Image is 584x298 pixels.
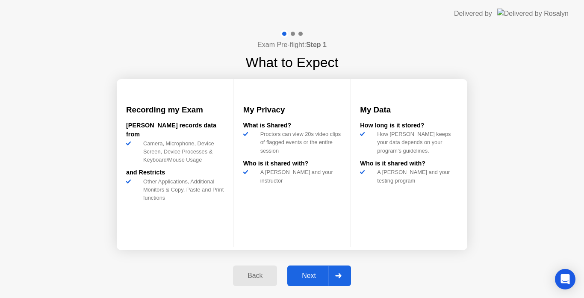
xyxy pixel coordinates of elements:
[243,121,341,130] div: What is Shared?
[126,121,224,139] div: [PERSON_NAME] records data from
[126,168,224,177] div: and Restricts
[126,104,224,116] h3: Recording my Exam
[290,272,328,280] div: Next
[257,130,341,155] div: Proctors can view 20s video clips of flagged events or the entire session
[243,159,341,168] div: Who is it shared with?
[257,168,341,184] div: A [PERSON_NAME] and your instructor
[233,266,277,286] button: Back
[497,9,569,18] img: Delivered by Rosalyn
[306,41,327,48] b: Step 1
[360,104,458,116] h3: My Data
[140,177,224,202] div: Other Applications, Additional Monitors & Copy, Paste and Print functions
[454,9,492,19] div: Delivered by
[374,130,458,155] div: How [PERSON_NAME] keeps your data depends on your program’s guidelines.
[555,269,575,289] div: Open Intercom Messenger
[287,266,351,286] button: Next
[360,121,458,130] div: How long is it stored?
[374,168,458,184] div: A [PERSON_NAME] and your testing program
[140,139,224,164] div: Camera, Microphone, Device Screen, Device Processes & Keyboard/Mouse Usage
[236,272,274,280] div: Back
[246,52,339,73] h1: What to Expect
[257,40,327,50] h4: Exam Pre-flight:
[243,104,341,116] h3: My Privacy
[360,159,458,168] div: Who is it shared with?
